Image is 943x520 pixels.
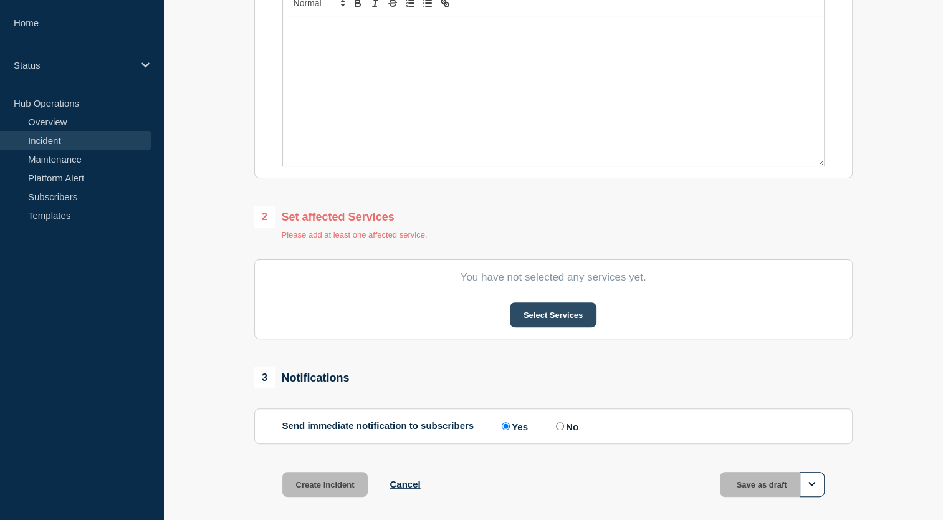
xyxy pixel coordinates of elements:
p: Please add at least one affected service. [282,230,428,239]
button: Options [800,472,825,497]
div: Message [283,16,824,166]
div: Notifications [254,367,350,388]
span: 3 [254,367,275,388]
p: Send immediate notification to subscribers [282,420,474,432]
label: No [553,420,578,432]
input: No [556,422,564,430]
p: You have not selected any services yet. [282,271,825,284]
button: Save as draft [720,472,825,497]
p: Status [14,60,133,70]
button: Create incident [282,472,368,497]
label: Yes [499,420,528,432]
div: Set affected Services [254,206,428,228]
button: Select Services [510,302,596,327]
div: Send immediate notification to subscribers [282,420,825,432]
input: Yes [502,422,510,430]
button: Cancel [390,479,420,489]
span: 2 [254,206,275,228]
